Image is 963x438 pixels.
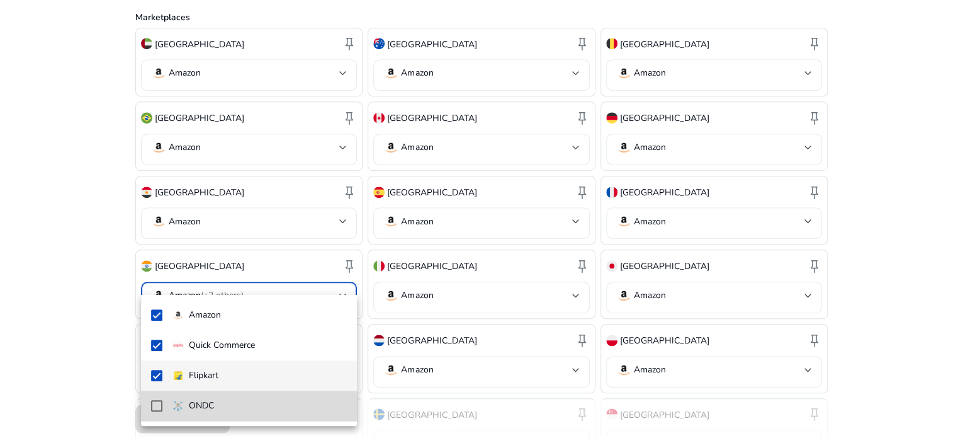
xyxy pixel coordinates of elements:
img: quick-commerce.gif [172,340,184,351]
img: flipkart.svg [172,370,184,381]
p: Flipkart [189,369,218,383]
img: amazon.svg [172,309,184,321]
p: Amazon [189,308,221,322]
img: ondc-sm.webp [172,400,184,412]
p: ONDC [189,399,214,413]
p: Quick Commerce [189,338,255,352]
